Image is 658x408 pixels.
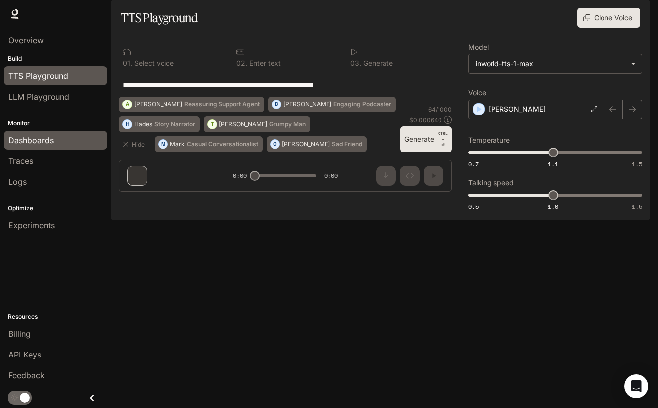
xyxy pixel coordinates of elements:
[409,116,442,124] p: $ 0.000640
[632,203,642,211] span: 1.5
[123,116,132,132] div: H
[468,160,479,168] span: 0.7
[119,136,151,152] button: Hide
[361,60,393,67] p: Generate
[155,136,263,152] button: MMarkCasual Conversationalist
[123,60,132,67] p: 0 1 .
[283,102,331,107] p: [PERSON_NAME]
[350,60,361,67] p: 0 3 .
[400,126,452,152] button: GenerateCTRL +⏎
[428,105,452,114] p: 64 / 1000
[271,136,279,152] div: O
[632,160,642,168] span: 1.5
[268,97,396,112] button: D[PERSON_NAME]Engaging Podcaster
[267,136,367,152] button: O[PERSON_NAME]Sad Friend
[468,89,486,96] p: Voice
[247,60,281,67] p: Enter text
[219,121,267,127] p: [PERSON_NAME]
[121,8,198,28] h1: TTS Playground
[476,59,626,69] div: inworld-tts-1-max
[489,104,546,114] p: [PERSON_NAME]
[333,102,391,107] p: Engaging Podcaster
[119,116,200,132] button: HHadesStory Narrator
[577,8,640,28] button: Clone Voice
[134,121,152,127] p: Hades
[548,160,558,168] span: 1.1
[134,102,182,107] p: [PERSON_NAME]
[154,121,195,127] p: Story Narrator
[624,374,648,398] div: Open Intercom Messenger
[438,130,448,148] p: ⏎
[119,97,264,112] button: A[PERSON_NAME]Reassuring Support Agent
[159,136,167,152] div: M
[468,44,489,51] p: Model
[332,141,362,147] p: Sad Friend
[236,60,247,67] p: 0 2 .
[272,97,281,112] div: D
[469,54,642,73] div: inworld-tts-1-max
[468,137,510,144] p: Temperature
[204,116,310,132] button: T[PERSON_NAME]Grumpy Man
[187,141,258,147] p: Casual Conversationalist
[468,203,479,211] span: 0.5
[132,60,174,67] p: Select voice
[438,130,448,142] p: CTRL +
[123,97,132,112] div: A
[184,102,260,107] p: Reassuring Support Agent
[208,116,217,132] div: T
[282,141,330,147] p: [PERSON_NAME]
[269,121,306,127] p: Grumpy Man
[548,203,558,211] span: 1.0
[468,179,514,186] p: Talking speed
[170,141,185,147] p: Mark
